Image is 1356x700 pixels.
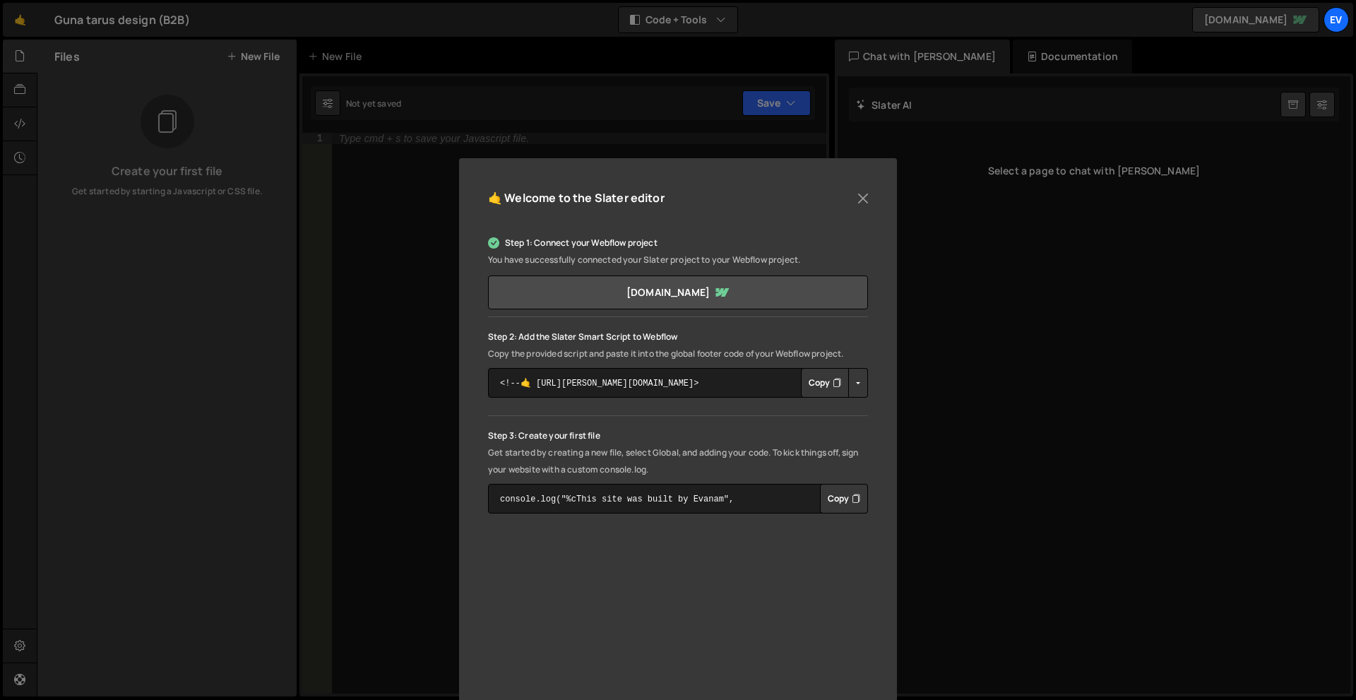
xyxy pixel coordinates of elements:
[1324,7,1349,32] a: Ev
[488,187,665,209] h5: 🤙 Welcome to the Slater editor
[488,345,868,362] p: Copy the provided script and paste it into the global footer code of your Webflow project.
[488,251,868,268] p: You have successfully connected your Slater project to your Webflow project.
[488,235,868,251] p: Step 1: Connect your Webflow project
[488,484,868,514] textarea: console.log("%cThis site was built by Evanam", "background:blue;color:#fff;padding: 8px;");
[820,484,868,514] div: Button group with nested dropdown
[488,328,868,345] p: Step 2: Add the Slater Smart Script to Webflow
[820,484,868,514] button: Copy
[852,188,874,209] button: Close
[801,368,868,398] div: Button group with nested dropdown
[488,444,868,478] p: Get started by creating a new file, select Global, and adding your code. To kick things off, sign...
[488,275,868,309] a: [DOMAIN_NAME]
[801,368,849,398] button: Copy
[488,368,868,398] textarea: <!--🤙 [URL][PERSON_NAME][DOMAIN_NAME]> <script>document.addEventListener("DOMContentLoaded", func...
[488,427,868,444] p: Step 3: Create your first file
